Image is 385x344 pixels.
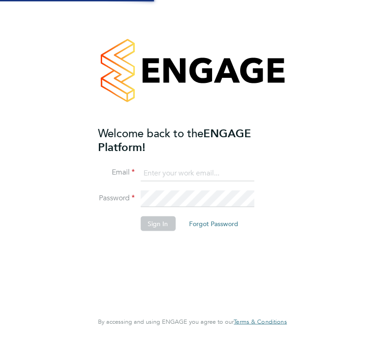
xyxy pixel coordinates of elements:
a: Terms & Conditions [234,318,287,326]
span: By accessing and using ENGAGE you agree to our [98,318,287,326]
h2: ENGAGE Platform! [98,126,277,154]
button: Forgot Password [182,216,246,231]
input: Enter your work email... [140,165,254,181]
label: Password [98,193,135,203]
label: Email [98,168,135,177]
span: Welcome back to the [98,126,203,140]
button: Sign In [140,216,175,231]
